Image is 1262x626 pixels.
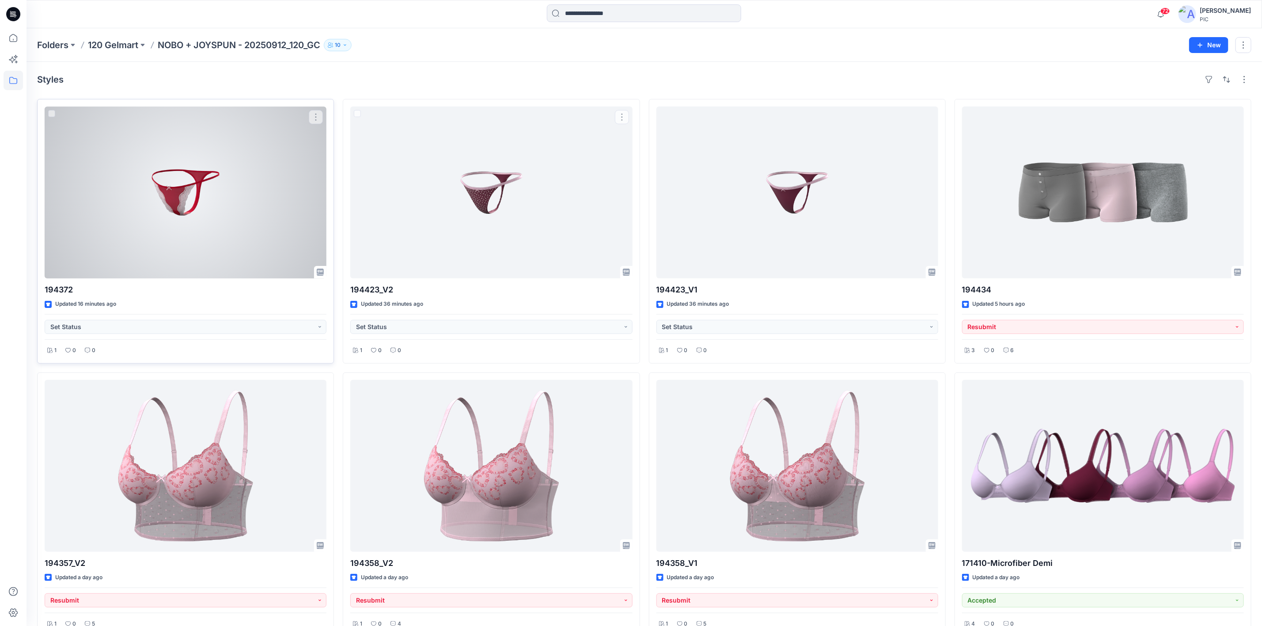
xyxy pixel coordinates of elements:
[667,300,729,309] p: Updated 36 minutes ago
[684,346,688,355] p: 0
[45,380,326,552] a: 194357_V2
[350,284,632,296] p: 194423_V2
[962,106,1244,278] a: 194434
[55,300,116,309] p: Updated 16 minutes ago
[37,74,64,85] h4: Styles
[361,300,423,309] p: Updated 36 minutes ago
[324,39,352,51] button: 10
[962,557,1244,569] p: 171410-Microfiber Demi
[88,39,138,51] a: 120 Gelmart
[72,346,76,355] p: 0
[656,557,938,569] p: 194358_V1
[656,284,938,296] p: 194423_V1
[378,346,382,355] p: 0
[704,346,707,355] p: 0
[335,40,341,50] p: 10
[973,573,1020,582] p: Updated a day ago
[398,346,401,355] p: 0
[1011,346,1014,355] p: 6
[350,557,632,569] p: 194358_V2
[158,39,320,51] p: NOBO + JOYSPUN - 20250912_120_GC
[360,346,362,355] p: 1
[962,380,1244,552] a: 171410-Microfiber Demi
[666,346,668,355] p: 1
[991,346,995,355] p: 0
[54,346,57,355] p: 1
[667,573,714,582] p: Updated a day ago
[656,380,938,552] a: 194358_V1
[45,557,326,569] p: 194357_V2
[350,106,632,278] a: 194423_V2
[973,300,1025,309] p: Updated 5 hours ago
[361,573,408,582] p: Updated a day ago
[45,284,326,296] p: 194372
[962,284,1244,296] p: 194434
[1200,16,1251,23] div: PIC
[1160,8,1170,15] span: 72
[1200,5,1251,16] div: [PERSON_NAME]
[350,380,632,552] a: 194358_V2
[656,106,938,278] a: 194423_V1
[1179,5,1196,23] img: avatar
[92,346,95,355] p: 0
[55,573,102,582] p: Updated a day ago
[1189,37,1228,53] button: New
[972,346,975,355] p: 3
[37,39,68,51] a: Folders
[45,106,326,278] a: 194372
